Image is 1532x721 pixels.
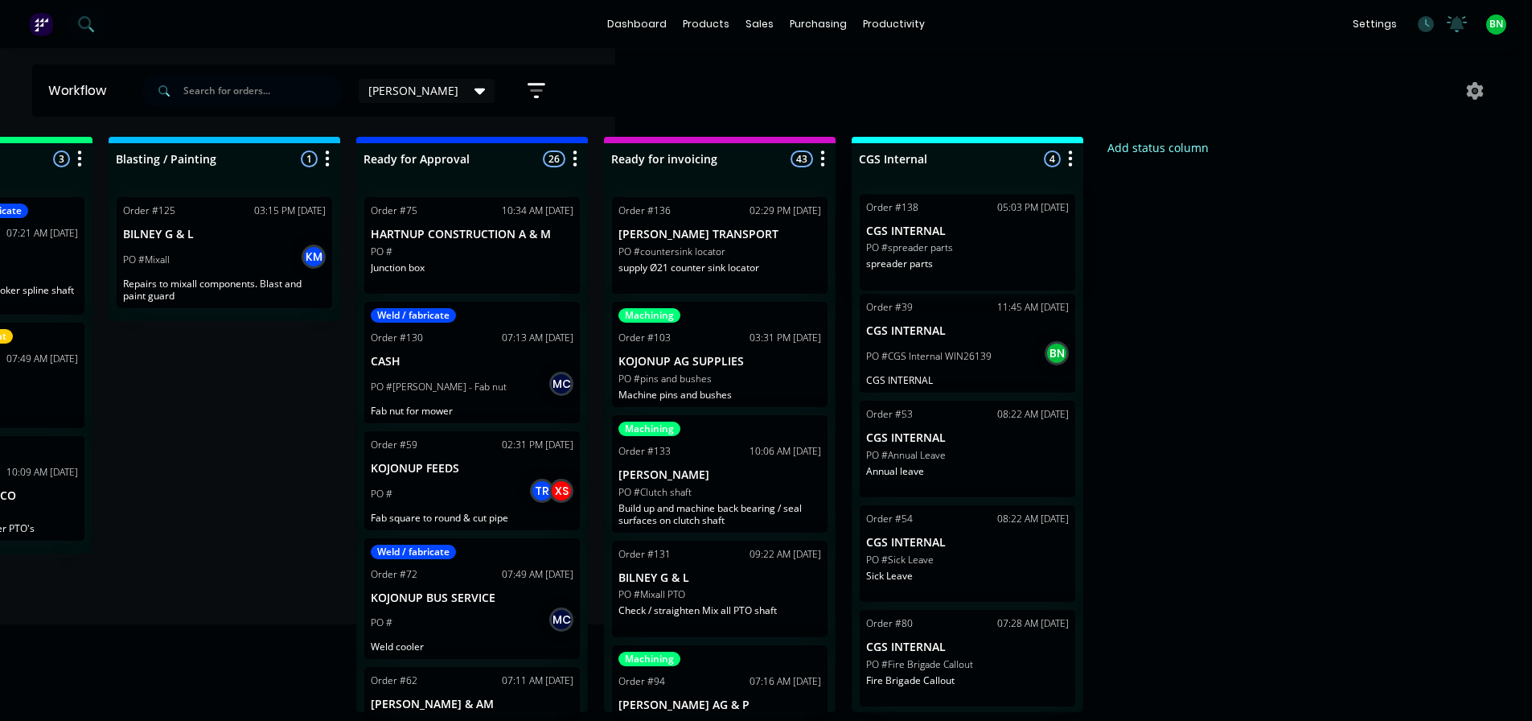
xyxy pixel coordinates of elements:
p: PO #Mixall PTO [618,587,685,602]
div: 07:11 AM [DATE] [502,674,573,688]
img: Factory [29,12,53,36]
div: Weld / fabricateOrder #13007:13 AM [DATE]CASHPO #[PERSON_NAME] - Fab nutMCFab nut for mower [364,302,580,423]
div: 10:34 AM [DATE] [502,204,573,218]
div: 07:49 AM [DATE] [6,352,78,366]
div: Order #39 [866,300,913,315]
div: Order #94 [618,674,665,689]
p: HARTNUP CONSTRUCTION A & M [371,228,573,241]
div: Order #13109:22 AM [DATE]BILNEY G & LPO #Mixall PTOCheck / straighten Mix all PTO shaft [612,541,828,637]
span: BN [1489,17,1503,31]
p: PO # [371,487,392,501]
p: Junction box [371,262,573,274]
div: MC [549,608,573,632]
p: Fab nut for mower [371,405,573,417]
div: MachiningOrder #10303:31 PM [DATE]KOJONUP AG SUPPLIESPO #pins and bushesMachine pins and bushes [612,302,828,407]
div: Order #59 [371,438,417,452]
p: [PERSON_NAME] AG & P [618,698,821,712]
div: Order #72 [371,567,417,582]
div: 08:22 AM [DATE] [997,512,1069,526]
p: Sick Leave [866,570,1069,582]
div: Order #80 [866,616,913,631]
div: Order #5902:31 PM [DATE]KOJONUP FEEDSPO #TRXSFab square to round & cut pipe [364,431,580,530]
div: Order #5408:22 AM [DATE]CGS INTERNALPO #Sick LeaveSick Leave [860,505,1075,602]
p: PO #CGS Internal WIN26139 [866,349,992,364]
div: Order #131 [618,547,671,562]
p: Repairs to mixall components. Blast and paint guard [123,278,326,302]
p: PO #Fire Brigade Callout [866,657,973,672]
p: CGS INTERNAL [866,324,1069,338]
div: Order #8007:28 AM [DATE]CGS INTERNALPO #Fire Brigade CalloutFire Brigade Callout [860,610,1075,707]
div: 03:31 PM [DATE] [750,331,821,345]
p: PO #Clutch shaft [618,485,692,500]
p: BILNEY G & L [123,228,326,241]
div: 10:06 AM [DATE] [750,444,821,459]
div: Order #54 [866,512,913,526]
div: Order #7510:34 AM [DATE]HARTNUP CONSTRUCTION A & MPO #Junction box [364,197,580,294]
p: [PERSON_NAME] [618,468,821,482]
div: Order #5308:22 AM [DATE]CGS INTERNALPO #Annual LeaveAnnual leave [860,401,1075,497]
p: CASH [371,355,573,369]
p: PO #Annual Leave [866,448,946,463]
p: Build up and machine back bearing / seal surfaces on clutch shaft [618,502,821,526]
p: KOJONUP FEEDS [371,462,573,476]
p: Annual leave [866,465,1069,477]
p: PO #[PERSON_NAME] - Fab nut [371,380,507,394]
p: [PERSON_NAME] & AM [371,698,573,711]
div: settings [1345,12,1405,36]
div: sales [737,12,782,36]
div: MC [549,372,573,396]
p: PO # [371,616,392,630]
div: Machining [618,308,680,323]
div: Workflow [48,81,114,101]
div: Weld / fabricate [371,308,456,323]
div: 08:22 AM [DATE] [997,407,1069,422]
div: Order #103 [618,331,671,345]
div: Order #3911:45 AM [DATE]CGS INTERNALPO #CGS Internal WIN26139BNCGS INTERNAL [860,294,1075,393]
p: CGS INTERNAL [866,431,1069,445]
div: 02:31 PM [DATE] [502,438,573,452]
p: Weld cooler [371,641,573,653]
p: CGS INTERNAL [866,536,1069,550]
span: [PERSON_NAME] [368,82,458,99]
div: products [675,12,737,36]
div: TR [530,479,554,503]
div: productivity [855,12,933,36]
div: 09:22 AM [DATE] [750,547,821,562]
div: 10:09 AM [DATE] [6,465,78,480]
p: Fire Brigade Callout [866,674,1069,686]
div: 02:29 PM [DATE] [750,204,821,218]
div: 07:16 AM [DATE] [750,674,821,689]
div: 07:28 AM [DATE] [997,616,1069,631]
div: 07:21 AM [DATE] [6,226,78,241]
div: Machining [618,422,680,436]
p: supply Ø21 counter sink locator [618,262,821,274]
p: PO #Sick Leave [866,553,934,567]
div: Weld / fabricateOrder #7207:49 AM [DATE]KOJONUP BUS SERVICEPO #MCWeld cooler [364,538,580,660]
div: Machining [618,652,680,666]
div: 03:15 PM [DATE] [254,204,326,218]
p: CGS INTERNAL [866,374,1069,386]
p: CGS INTERNAL [866,641,1069,654]
div: purchasing [782,12,855,36]
div: Order #13602:29 PM [DATE][PERSON_NAME] TRANSPORTPO #countersink locatorsupply Ø21 counter sink lo... [612,197,828,294]
p: Machine pins and bushes [618,389,821,401]
p: PO # [371,245,392,259]
div: Order #133 [618,444,671,459]
div: XS [549,479,573,503]
input: Search for orders... [183,75,343,107]
p: PO #countersink locator [618,245,725,259]
p: [PERSON_NAME] TRANSPORT [618,228,821,241]
div: Order #136 [618,204,671,218]
p: KOJONUP AG SUPPLIES [618,355,821,369]
p: PO #pins and bushes [618,372,712,386]
div: 07:13 AM [DATE] [502,331,573,345]
div: Order #75 [371,204,417,218]
a: dashboard [599,12,675,36]
div: Order #12503:15 PM [DATE]BILNEY G & LPO #MixallKMRepairs to mixall components. Blast and paint guard [117,197,332,308]
p: Check / straighten Mix all PTO shaft [618,604,821,616]
p: Fab square to round & cut pipe [371,512,573,524]
div: Order #62 [371,674,417,688]
div: 07:49 AM [DATE] [502,567,573,582]
p: PO #Mixall [123,253,170,267]
div: BN [1045,341,1069,365]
